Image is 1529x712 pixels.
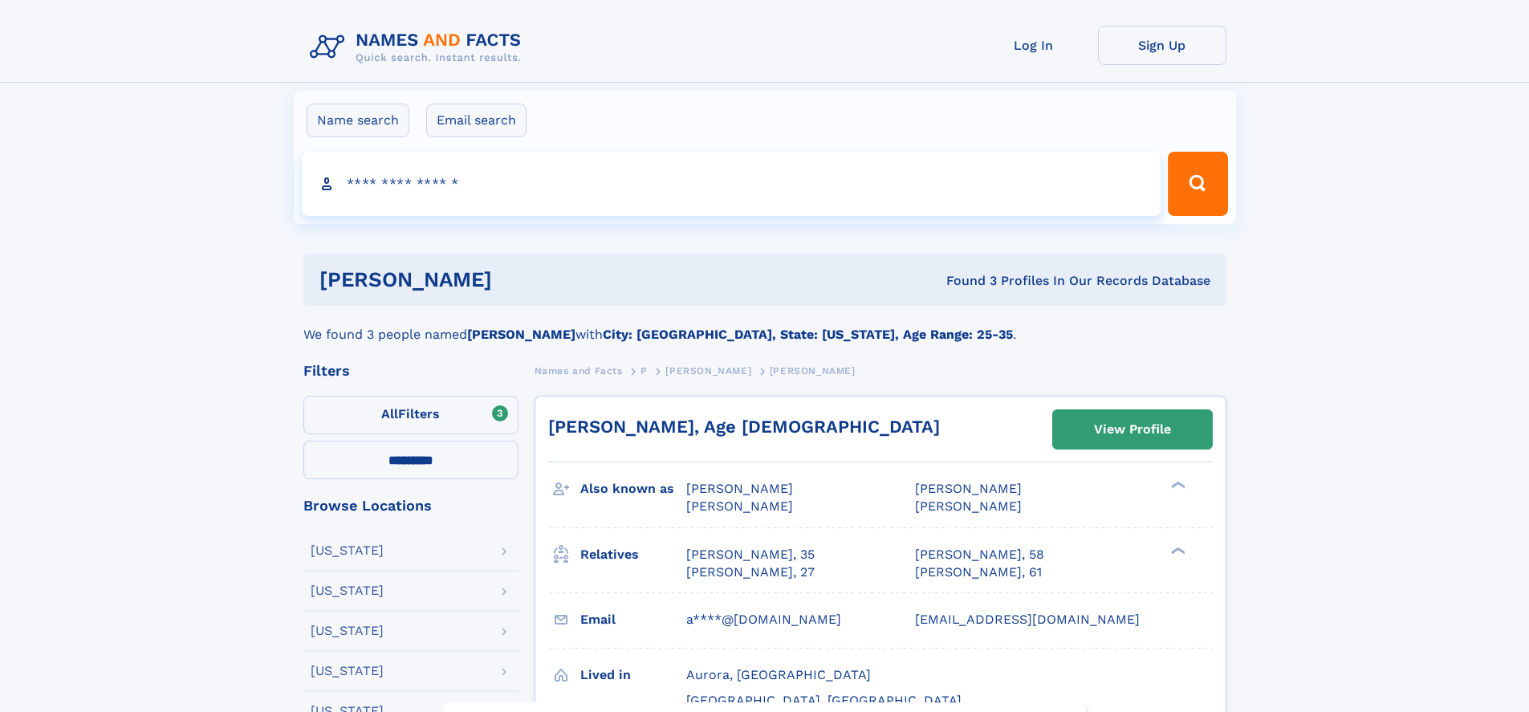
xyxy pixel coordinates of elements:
[311,665,384,677] div: [US_STATE]
[665,360,751,380] a: [PERSON_NAME]
[311,544,384,557] div: [US_STATE]
[640,365,648,376] span: P
[311,584,384,597] div: [US_STATE]
[686,563,815,581] a: [PERSON_NAME], 27
[970,26,1098,65] a: Log In
[303,498,518,513] div: Browse Locations
[915,563,1042,581] a: [PERSON_NAME], 61
[915,481,1022,496] span: [PERSON_NAME]
[686,481,793,496] span: [PERSON_NAME]
[1053,410,1212,449] a: View Profile
[303,396,518,434] label: Filters
[580,541,686,568] h3: Relatives
[467,327,575,342] b: [PERSON_NAME]
[311,625,384,637] div: [US_STATE]
[302,152,1161,216] input: search input
[603,327,1013,342] b: City: [GEOGRAPHIC_DATA], State: [US_STATE], Age Range: 25-35
[535,360,623,380] a: Names and Facts
[665,365,751,376] span: [PERSON_NAME]
[580,606,686,633] h3: Email
[686,498,793,514] span: [PERSON_NAME]
[303,364,518,378] div: Filters
[1098,26,1226,65] a: Sign Up
[319,270,719,290] h1: [PERSON_NAME]
[1167,480,1186,490] div: ❯
[719,272,1210,290] div: Found 3 Profiles In Our Records Database
[686,546,815,563] a: [PERSON_NAME], 35
[1167,545,1186,555] div: ❯
[686,693,962,708] span: [GEOGRAPHIC_DATA], [GEOGRAPHIC_DATA]
[1094,411,1171,448] div: View Profile
[686,667,871,682] span: Aurora, [GEOGRAPHIC_DATA]
[303,26,535,69] img: Logo Names and Facts
[303,306,1226,344] div: We found 3 people named with .
[381,406,398,421] span: All
[580,475,686,502] h3: Also known as
[548,417,940,437] a: [PERSON_NAME], Age [DEMOGRAPHIC_DATA]
[915,546,1044,563] a: [PERSON_NAME], 58
[770,365,856,376] span: [PERSON_NAME]
[915,498,1022,514] span: [PERSON_NAME]
[1168,152,1227,216] button: Search Button
[307,104,409,137] label: Name search
[580,661,686,689] h3: Lived in
[640,360,648,380] a: P
[915,612,1140,627] span: [EMAIL_ADDRESS][DOMAIN_NAME]
[426,104,527,137] label: Email search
